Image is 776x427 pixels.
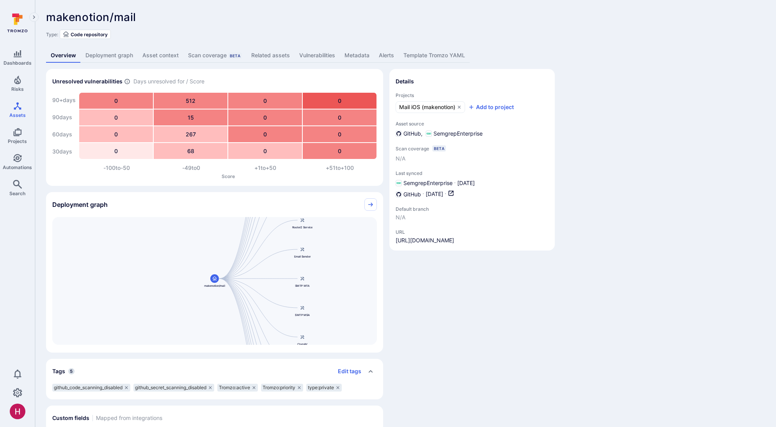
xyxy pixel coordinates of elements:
span: Type: [46,32,58,37]
div: 0 [303,126,376,142]
span: [DATE] [457,179,475,187]
div: 68 [154,143,227,159]
img: ACg8ocKzQzwPSwOZT_k9C736TfcBpCStqIZdMR9gXOhJgTaH9y_tsw=s96-c [10,404,25,419]
span: SemgrepEnterprise [403,179,453,187]
button: Add to project [468,103,514,111]
span: Projects [396,92,549,98]
span: SMTP MTA [295,284,310,288]
span: makenotion/mail [204,284,225,288]
h2: Unresolved vulnerabilities [52,78,123,85]
div: 30 days [52,144,76,159]
h2: Tags [52,367,65,375]
span: SMTP MSA [295,313,310,317]
div: Tromzo:active [217,384,258,392]
span: Projects [8,138,27,144]
span: Default branch [396,206,458,212]
span: makenotion/mail [46,11,136,24]
i: Expand navigation menu [31,14,37,21]
div: type:private [306,384,342,392]
span: github_secret_scanning_disabled [135,385,206,391]
a: Related assets [247,48,295,63]
div: Collapse [46,192,383,217]
div: 0 [303,143,376,159]
span: ClamAV [297,342,307,346]
span: 5 [68,368,75,374]
h2: Custom fields [52,414,89,422]
div: 0 [79,93,153,109]
div: Asset tabs [46,48,765,63]
span: Code repository [71,32,108,37]
a: Asset context [138,48,183,63]
a: Deployment graph [81,48,138,63]
div: 512 [154,93,227,109]
div: Tromzo:priority [261,384,303,392]
div: github_secret_scanning_disabled [133,384,214,392]
button: Expand navigation menu [29,12,39,22]
div: Beta [228,53,242,59]
div: 0 [303,93,376,109]
div: 0 [79,143,153,159]
span: Risks [11,86,24,92]
span: Scan coverage [396,146,429,152]
span: Assets [9,112,26,118]
span: Dashboards [4,60,32,66]
span: Mapped from integrations [96,414,162,422]
span: GitHub [403,191,421,198]
span: Automations [3,164,32,170]
div: +51 to +100 [303,164,377,172]
a: Vulnerabilities [295,48,340,63]
div: GitHub [396,130,421,138]
a: Mail iOS (makenotion) [396,101,465,113]
span: Asset source [396,121,549,127]
a: Overview [46,48,81,63]
div: 267 [154,126,227,142]
span: URL [396,229,454,235]
div: 0 [303,109,376,125]
span: N/A [396,213,458,221]
div: Beta [432,145,446,152]
div: Scan coverage [188,51,242,59]
p: · [454,179,456,187]
a: Template Tromzo YAML [399,48,470,63]
span: Router2 Service [292,225,313,229]
a: Alerts [374,48,399,63]
div: 0 [228,143,302,159]
h2: Deployment graph [52,201,108,208]
div: 90+ days [52,92,76,108]
p: · [423,190,424,198]
span: Last synced [396,170,549,176]
span: Email Sender [294,254,311,258]
div: github_code_scanning_disabled [52,384,130,392]
button: Edit tags [332,365,361,378]
span: Tromzo:active [219,385,250,391]
a: [URL][DOMAIN_NAME] [396,236,454,244]
div: 0 [228,126,302,142]
p: · [445,190,446,198]
span: type:private [308,385,334,391]
div: 0 [228,109,302,125]
div: -100 to -50 [80,164,154,172]
div: 0 [79,109,153,125]
div: -49 to 0 [154,164,229,172]
span: [DATE] [426,190,443,198]
span: Tromzo:priority [263,385,295,391]
span: Mail iOS (makenotion) [399,103,455,111]
span: N/A [396,155,405,162]
span: Search [9,191,25,196]
p: Score [80,173,377,179]
div: +1 to +50 [228,164,303,172]
div: 0 [228,93,302,109]
span: Days unresolved for / Score [133,78,204,86]
div: 60 days [52,127,76,142]
span: Number of vulnerabilities in status ‘Open’ ‘Triaged’ and ‘In process’ divided by score and scanne... [124,78,130,86]
a: Metadata [340,48,374,63]
div: Harshil Parikh [10,404,25,419]
span: github_code_scanning_disabled [54,385,123,391]
h2: Details [396,78,414,85]
div: SemgrepEnterprise [426,130,483,138]
a: Open in GitHub dashboard [448,190,454,198]
div: 0 [79,126,153,142]
div: Collapse tags [46,359,383,384]
div: 90 days [52,109,76,125]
